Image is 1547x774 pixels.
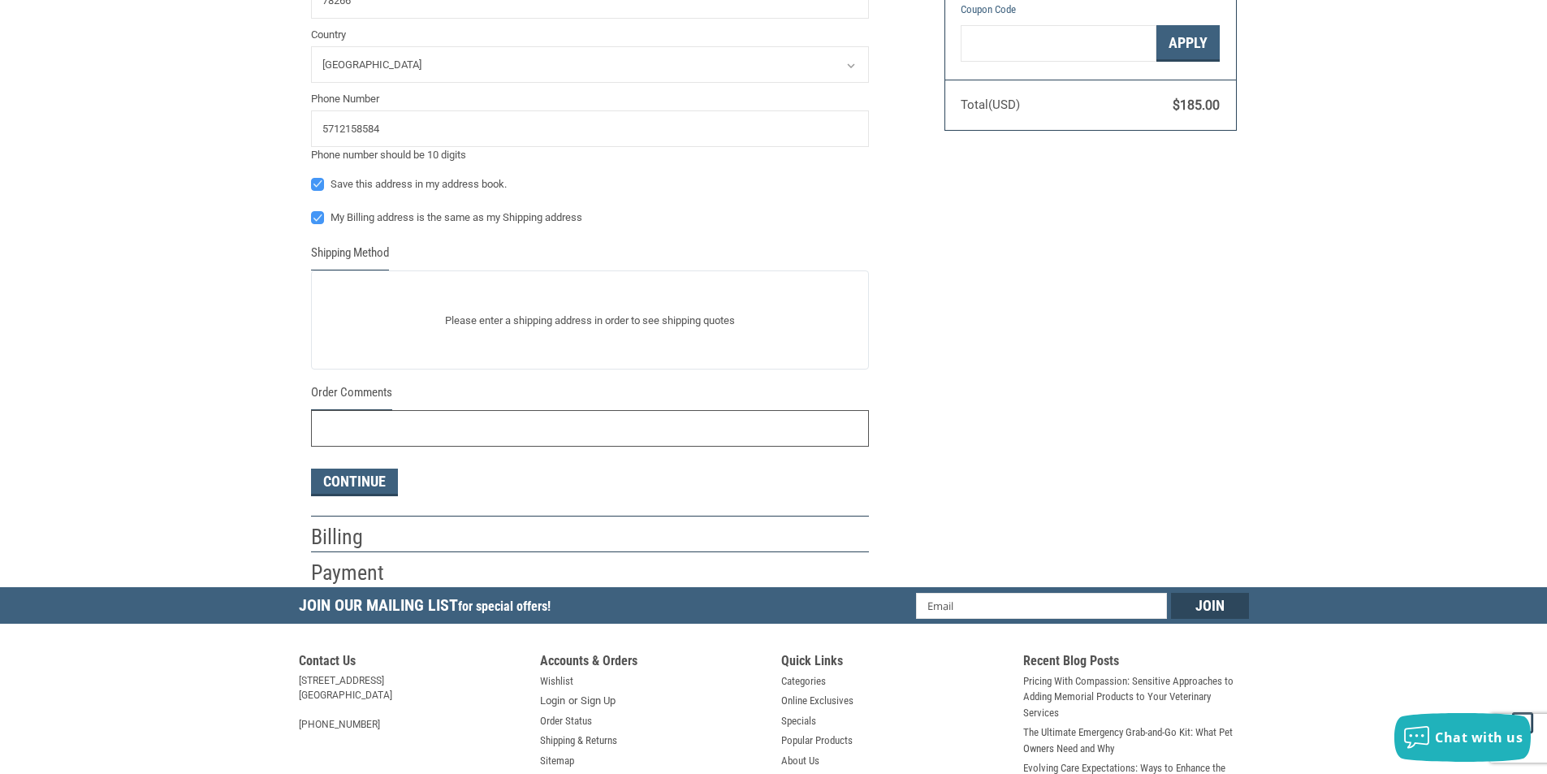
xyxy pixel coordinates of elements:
label: Country [311,27,869,43]
legend: Order Comments [311,383,392,410]
a: Coupon Code [961,3,1016,15]
input: Join [1171,593,1249,619]
span: $185.00 [1173,97,1220,113]
input: Gift Certificate or Coupon Code [961,25,1156,62]
a: Order Status [540,713,592,729]
h5: Join Our Mailing List [299,587,559,629]
a: Categories [781,673,826,690]
button: Continue [311,469,398,496]
a: Specials [781,713,816,729]
h2: Payment [311,560,406,586]
label: Phone Number [311,91,869,107]
span: or [559,693,587,709]
h5: Accounts & Orders [540,653,766,673]
a: Pricing With Compassion: Sensitive Approaches to Adding Memorial Products to Your Veterinary Serv... [1023,673,1249,721]
button: Apply [1156,25,1220,62]
h2: Billing [311,524,406,551]
label: My Billing address is the same as my Shipping address [311,211,869,224]
a: Sign Up [581,693,616,709]
a: Wishlist [540,673,573,690]
a: Online Exclusives [781,693,853,709]
span: Chat with us [1435,729,1523,746]
a: Shipping & Returns [540,733,617,749]
input: Email [916,593,1167,619]
a: About Us [781,753,819,769]
a: Login [540,693,565,709]
a: The Ultimate Emergency Grab-and-Go Kit: What Pet Owners Need and Why [1023,724,1249,756]
label: Save this address in my address book. [311,178,869,191]
legend: Shipping Method [311,244,389,270]
div: Phone number should be 10 digits [311,147,869,163]
span: for special offers! [458,599,551,614]
address: [STREET_ADDRESS] [GEOGRAPHIC_DATA] [PHONE_NUMBER] [299,673,525,732]
button: Chat with us [1394,713,1531,762]
h5: Quick Links [781,653,1007,673]
h5: Recent Blog Posts [1023,653,1249,673]
span: Total (USD) [961,97,1020,112]
a: Sitemap [540,753,574,769]
a: Popular Products [781,733,853,749]
h5: Contact Us [299,653,525,673]
p: Please enter a shipping address in order to see shipping quotes [312,305,868,336]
